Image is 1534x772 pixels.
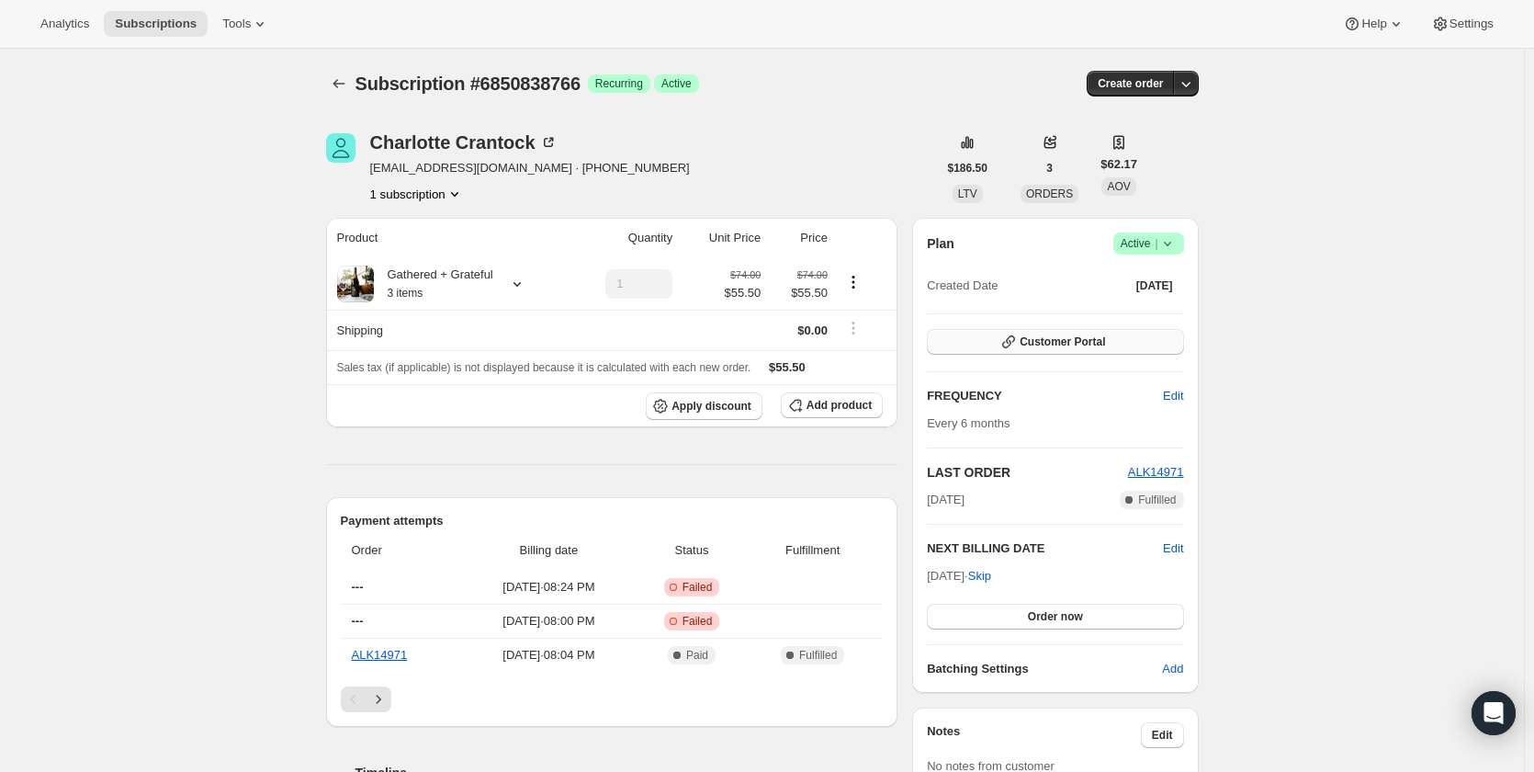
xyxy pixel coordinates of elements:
button: Tools [211,11,280,37]
button: Add [1151,654,1194,684]
button: Product actions [839,272,868,292]
span: Every 6 months [927,416,1010,430]
span: Active [661,76,692,91]
span: [DATE] · 08:24 PM [468,578,630,596]
button: Subscriptions [104,11,208,37]
button: Skip [957,562,1002,591]
span: Paid [686,648,708,663]
span: $62.17 [1100,155,1137,174]
span: Add [1162,660,1183,678]
button: Analytics [29,11,100,37]
h2: NEXT BILLING DATE [927,539,1163,558]
span: Fulfilled [1138,493,1176,507]
span: [DATE] · 08:00 PM [468,612,630,630]
span: $55.50 [724,284,761,302]
h3: Notes [927,722,1141,748]
button: Product actions [370,185,464,203]
button: $186.50 [937,155,998,181]
span: Failed [682,580,713,595]
button: Settings [1420,11,1505,37]
button: Order now [927,604,1183,630]
span: --- [352,614,364,628]
span: [DATE] · [927,569,991,583]
small: $74.00 [797,269,828,280]
span: --- [352,580,364,594]
span: [DATE] · 08:04 PM [468,646,630,664]
small: 3 items [388,287,423,300]
span: Add product [806,398,872,413]
nav: Pagination [341,687,884,712]
span: Recurring [595,76,643,91]
span: Sales tax (if applicable) is not displayed because it is calculated with each new order. [337,361,751,374]
span: Billing date [468,541,630,560]
button: Help [1332,11,1416,37]
span: $55.50 [769,360,806,374]
button: 3 [1035,155,1064,181]
span: Order now [1028,609,1083,624]
h2: FREQUENCY [927,387,1163,405]
span: Failed [682,614,713,629]
a: ALK14971 [1128,465,1184,479]
span: Skip [968,567,991,585]
button: Edit [1141,722,1184,748]
th: Order [341,530,462,571]
span: LTV [958,187,977,200]
span: 3 [1046,161,1053,176]
button: Apply discount [646,392,762,420]
span: Edit [1152,728,1173,743]
th: Shipping [326,310,569,350]
span: Analytics [40,17,89,31]
button: Shipping actions [839,318,868,338]
h2: Plan [927,234,954,253]
span: Fulfilled [799,648,837,663]
th: Product [326,218,569,258]
span: $0.00 [797,324,828,337]
span: Help [1361,17,1386,31]
span: Create order [1098,76,1163,91]
button: ALK14971 [1128,463,1184,482]
th: Quantity [569,218,678,258]
span: Settings [1449,17,1494,31]
img: product img [337,266,374,302]
span: $55.50 [772,284,828,302]
span: [DATE] [927,491,964,509]
button: Create order [1087,71,1174,96]
div: Charlotte Crantock [370,133,558,152]
span: Status [641,541,742,560]
button: Subscriptions [326,71,352,96]
span: Active [1121,234,1177,253]
h2: LAST ORDER [927,463,1128,482]
small: $74.00 [730,269,761,280]
th: Price [766,218,833,258]
button: Edit [1163,539,1183,558]
span: Subscription #6850838766 [355,74,581,94]
span: $186.50 [948,161,987,176]
span: AOV [1107,180,1130,193]
div: Open Intercom Messenger [1472,691,1516,735]
span: Created Date [927,277,998,295]
div: Gathered + Grateful [374,266,493,302]
th: Unit Price [678,218,766,258]
span: Apply discount [671,399,751,414]
span: [DATE] [1136,278,1173,293]
button: Customer Portal [927,329,1183,355]
span: Subscriptions [115,17,197,31]
span: [EMAIL_ADDRESS][DOMAIN_NAME] · [PHONE_NUMBER] [370,159,690,177]
h6: Batching Settings [927,660,1162,678]
span: Tools [222,17,251,31]
button: Next [366,687,391,712]
a: ALK14971 [352,648,408,662]
span: ORDERS [1026,187,1073,200]
span: Customer Portal [1020,335,1105,349]
button: Edit [1152,381,1194,411]
span: Fulfillment [753,541,872,560]
button: Add product [781,392,883,418]
h2: Payment attempts [341,512,884,530]
button: [DATE] [1125,273,1184,299]
span: Charlotte Crantock [326,133,355,163]
span: | [1155,236,1157,251]
span: Edit [1163,387,1183,405]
